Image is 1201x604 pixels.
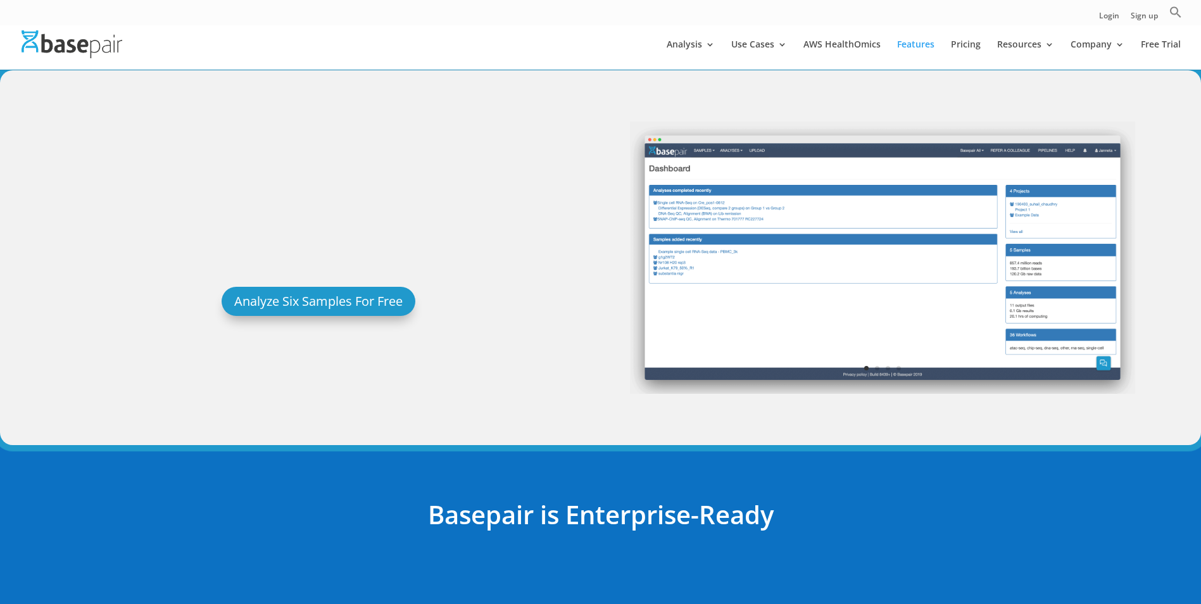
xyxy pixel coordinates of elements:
a: 4 [896,366,901,370]
h2: Basepair is Enterprise-Ready [259,496,943,539]
a: Use Cases [731,40,787,70]
a: Features [897,40,934,70]
svg: Search [1169,6,1182,18]
img: screely-1570826147681.png [630,122,1135,394]
a: 1 [864,366,869,370]
a: AWS HealthOmics [803,40,881,70]
a: Free Trial [1141,40,1181,70]
a: 3 [886,366,890,370]
a: Login [1099,12,1119,25]
a: Sign up [1131,12,1158,25]
a: Analysis [667,40,715,70]
a: 2 [875,366,879,370]
a: Search Icon Link [1169,6,1182,25]
img: Basepair [22,30,122,58]
a: Pricing [951,40,981,70]
a: Analyze Six Samples For Free [222,287,415,316]
a: Resources [997,40,1054,70]
a: Company [1071,40,1124,70]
